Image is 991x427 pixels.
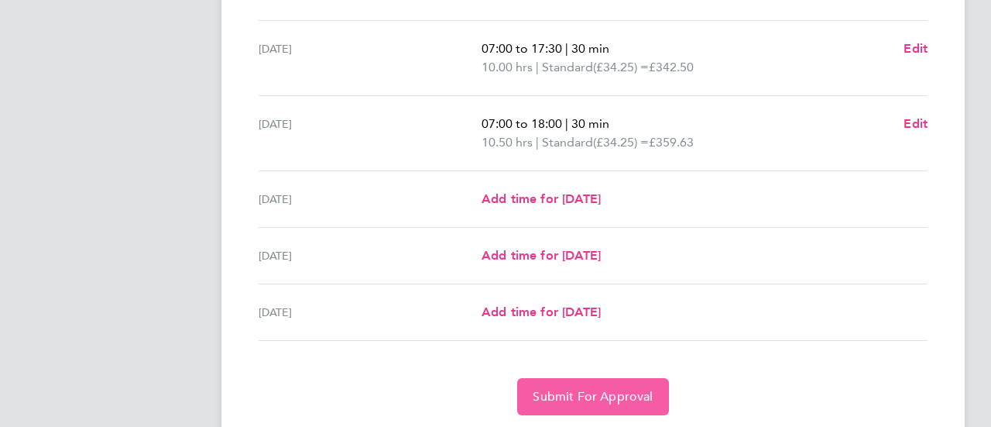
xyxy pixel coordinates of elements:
[482,305,601,319] span: Add time for [DATE]
[904,115,928,133] a: Edit
[593,60,649,74] span: (£34.25) =
[593,135,649,150] span: (£34.25) =
[259,190,482,208] div: [DATE]
[482,190,601,208] a: Add time for [DATE]
[259,40,482,77] div: [DATE]
[542,58,593,77] span: Standard
[482,303,601,322] a: Add time for [DATE]
[904,41,928,56] span: Edit
[482,60,533,74] span: 10.00 hrs
[542,133,593,152] span: Standard
[482,248,601,263] span: Add time for [DATE]
[533,389,653,405] span: Submit For Approval
[649,60,694,74] span: £342.50
[536,135,539,150] span: |
[565,41,568,56] span: |
[482,191,601,206] span: Add time for [DATE]
[904,116,928,131] span: Edit
[536,60,539,74] span: |
[482,41,562,56] span: 07:00 to 17:30
[482,135,533,150] span: 10.50 hrs
[649,135,694,150] span: £359.63
[904,40,928,58] a: Edit
[482,246,601,265] a: Add time for [DATE]
[482,116,562,131] span: 07:00 to 18:00
[259,115,482,152] div: [DATE]
[259,303,482,322] div: [DATE]
[259,246,482,265] div: [DATE]
[571,41,609,56] span: 30 min
[571,116,609,131] span: 30 min
[565,116,568,131] span: |
[517,378,668,415] button: Submit For Approval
